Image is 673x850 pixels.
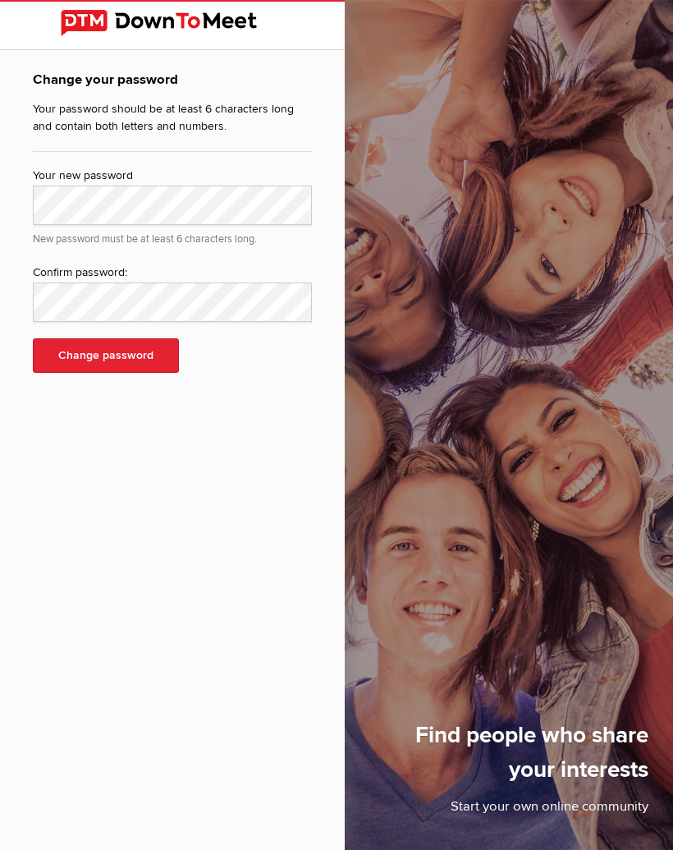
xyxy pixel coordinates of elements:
[33,70,312,100] h1: Change your password
[33,338,179,373] button: Change password
[373,718,648,797] h1: Find people who share your interests
[61,10,284,36] img: DownToMeet
[373,797,648,825] p: Start your own online community
[33,167,312,186] div: Your new password
[33,100,312,143] p: Your password should be at least 6 characters long and contain both letters and numbers.
[33,225,312,247] div: New password must be at least 6 characters long.
[33,264,312,283] div: Confirm password:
